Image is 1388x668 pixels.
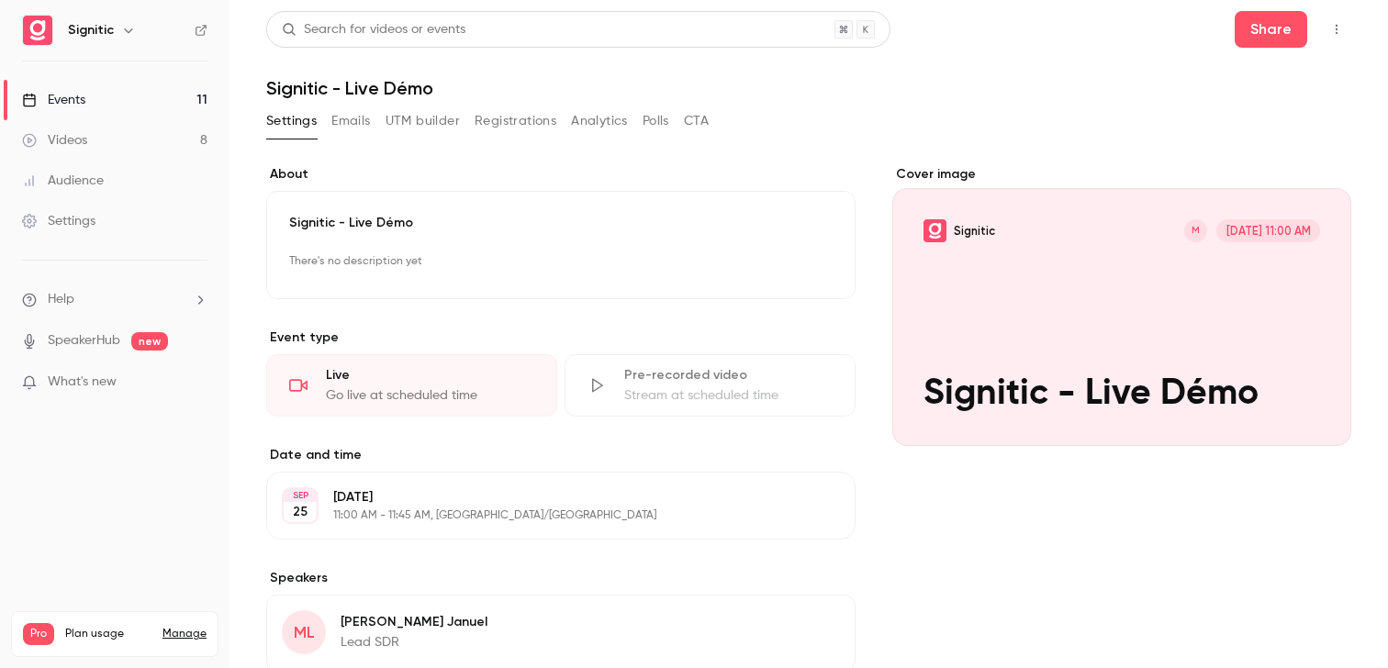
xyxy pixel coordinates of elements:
[22,131,87,150] div: Videos
[892,165,1351,184] label: Cover image
[266,106,317,136] button: Settings
[266,446,856,464] label: Date and time
[475,106,556,136] button: Registrations
[386,106,460,136] button: UTM builder
[624,386,833,405] div: Stream at scheduled time
[22,212,95,230] div: Settings
[571,106,628,136] button: Analytics
[333,488,758,507] p: [DATE]
[284,489,317,502] div: SEP
[684,106,709,136] button: CTA
[341,633,487,651] p: Lead SDR
[326,366,534,384] div: Live
[23,16,52,45] img: Signitic
[22,91,85,109] div: Events
[131,332,168,351] span: new
[48,331,120,351] a: SpeakerHub
[22,290,207,309] li: help-dropdown-opener
[23,623,54,645] span: Pro
[185,374,207,391] iframe: Noticeable Trigger
[293,503,308,521] p: 25
[266,354,557,417] div: LiveGo live at scheduled time
[22,172,104,190] div: Audience
[289,214,833,232] p: Signitic - Live Démo
[331,106,370,136] button: Emails
[266,165,856,184] label: About
[289,247,833,276] p: There's no description yet
[266,77,1351,99] h1: Signitic - Live Démo
[48,290,74,309] span: Help
[1235,11,1307,48] button: Share
[65,627,151,641] span: Plan usage
[282,20,465,39] div: Search for videos or events
[565,354,856,417] div: Pre-recorded videoStream at scheduled time
[892,165,1351,446] section: Cover image
[333,508,758,523] p: 11:00 AM - 11:45 AM, [GEOGRAPHIC_DATA]/[GEOGRAPHIC_DATA]
[294,620,315,645] span: ML
[341,613,487,631] p: [PERSON_NAME] Januel
[68,21,114,39] h6: Signitic
[266,328,856,347] p: Event type
[643,106,669,136] button: Polls
[162,627,207,641] a: Manage
[48,373,117,392] span: What's new
[326,386,534,405] div: Go live at scheduled time
[266,569,856,587] label: Speakers
[624,366,833,384] div: Pre-recorded video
